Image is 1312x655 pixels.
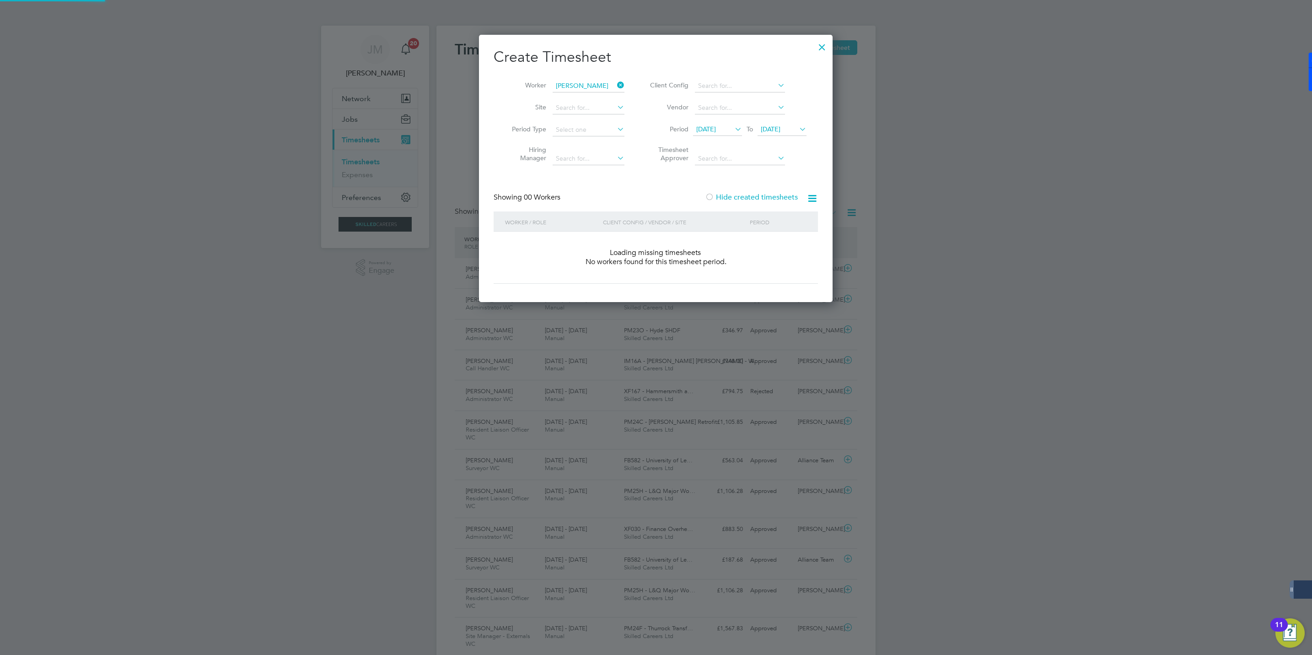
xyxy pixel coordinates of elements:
input: Search for... [553,102,624,114]
div: 11 [1275,625,1283,637]
div: No workers found for this timesheet period. [503,257,809,267]
h2: Create Timesheet [494,48,818,67]
button: Open Resource Center, 11 new notifications [1275,618,1305,648]
label: Vendor [647,103,688,111]
label: Hide created timesheets [705,193,798,202]
label: Timesheet Approver [647,146,688,162]
span: Loading missing timesheets [610,248,702,257]
label: Site [505,103,546,111]
div: Showing [494,193,562,202]
span: [DATE] [761,125,780,133]
input: Search for... [695,80,785,92]
div: Worker / Role [503,211,601,233]
label: Period Type [505,125,546,133]
label: Client Config [647,81,688,89]
span: To [744,123,756,135]
div: Client Config / Vendor / Site [601,211,747,233]
span: [DATE] [696,125,716,133]
input: Search for... [553,152,624,165]
label: Period [647,125,688,133]
span: 00 Workers [524,193,560,202]
input: Select one [553,124,624,136]
div: Period [747,211,809,233]
label: Worker [505,81,546,89]
input: Search for... [695,152,785,165]
label: Hiring Manager [505,146,546,162]
input: Search for... [553,80,624,92]
input: Search for... [695,102,785,114]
